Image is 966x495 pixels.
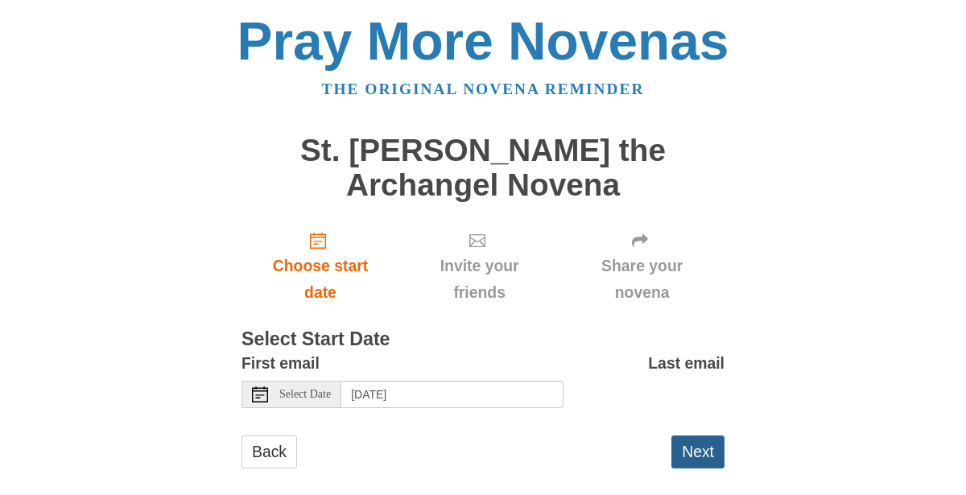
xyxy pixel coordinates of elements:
a: Back [242,435,297,468]
a: Pray More Novenas [237,11,729,71]
div: Click "Next" to confirm your start date first. [559,218,724,314]
label: First email [242,350,320,377]
div: Click "Next" to confirm your start date first. [399,218,559,314]
a: Choose start date [242,218,399,314]
button: Next [671,435,724,468]
span: Select Date [279,389,331,400]
h3: Select Start Date [242,329,724,350]
span: Invite your friends [415,253,543,306]
a: The original novena reminder [322,80,645,97]
label: Last email [648,350,724,377]
span: Share your novena [576,253,708,306]
h1: St. [PERSON_NAME] the Archangel Novena [242,134,724,202]
span: Choose start date [258,253,383,306]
